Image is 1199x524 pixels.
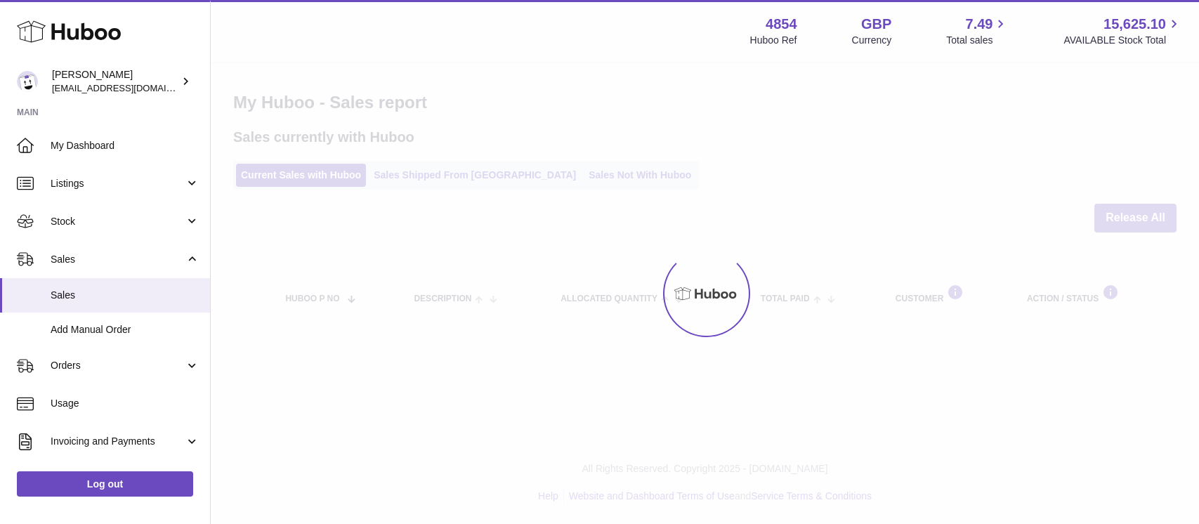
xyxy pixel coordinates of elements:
[766,15,797,34] strong: 4854
[946,34,1009,47] span: Total sales
[52,82,207,93] span: [EMAIL_ADDRESS][DOMAIN_NAME]
[51,215,185,228] span: Stock
[1063,34,1182,47] span: AVAILABLE Stock Total
[52,68,178,95] div: [PERSON_NAME]
[946,15,1009,47] a: 7.49 Total sales
[966,15,993,34] span: 7.49
[51,435,185,448] span: Invoicing and Payments
[51,253,185,266] span: Sales
[17,71,38,92] img: jimleo21@yahoo.gr
[1063,15,1182,47] a: 15,625.10 AVAILABLE Stock Total
[750,34,797,47] div: Huboo Ref
[51,177,185,190] span: Listings
[51,289,199,302] span: Sales
[51,323,199,336] span: Add Manual Order
[1103,15,1166,34] span: 15,625.10
[51,139,199,152] span: My Dashboard
[861,15,891,34] strong: GBP
[51,397,199,410] span: Usage
[17,471,193,497] a: Log out
[852,34,892,47] div: Currency
[51,359,185,372] span: Orders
